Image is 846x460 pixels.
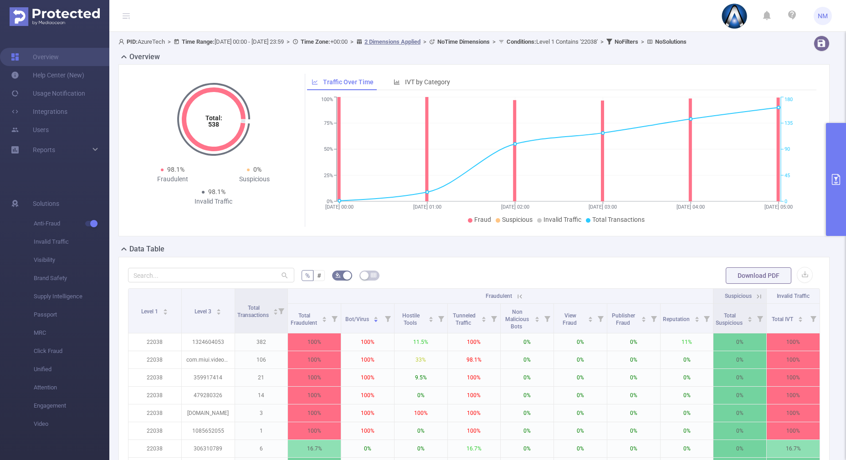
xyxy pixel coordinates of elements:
span: Suspicious [725,293,752,299]
p: 100% [288,351,341,368]
p: 100% [767,351,820,368]
p: 0% [661,387,713,404]
p: 0% [554,351,607,368]
p: 0% [554,440,607,457]
i: icon: caret-down [588,318,593,321]
p: 0% [554,333,607,351]
a: Users [11,121,49,139]
span: Total IVT [772,316,795,322]
tspan: 75% [324,120,333,126]
i: icon: caret-down [641,318,646,321]
i: icon: bg-colors [335,272,341,278]
p: 0% [554,404,607,422]
span: Non Malicious Bots [505,309,529,330]
span: Solutions [33,194,59,213]
i: icon: caret-up [641,315,646,318]
i: icon: caret-up [216,307,221,310]
b: No Time Dimensions [437,38,490,45]
tspan: 100% [321,97,333,103]
span: Bot/Virus [345,316,370,322]
tspan: 0% [327,199,333,204]
p: 0% [501,440,554,457]
i: Filter menu [435,304,447,333]
p: 100% [767,369,820,386]
span: Visibility [34,251,109,269]
h2: Data Table [129,244,164,255]
p: 479280326 [182,387,235,404]
p: 100% [341,369,394,386]
i: Filter menu [541,304,554,333]
p: 0% [554,369,607,386]
i: icon: caret-down [216,311,221,314]
span: Brand Safety [34,269,109,287]
i: icon: caret-up [798,315,803,318]
img: Protected Media [10,7,100,26]
div: Invalid Traffic [173,197,255,206]
span: Click Fraud [34,342,109,360]
span: Fraud [474,216,491,223]
span: IVT by Category [405,78,450,86]
p: 100% [448,369,501,386]
i: icon: caret-down [428,318,433,321]
b: Conditions : [507,38,536,45]
p: 0% [607,422,660,440]
i: icon: caret-down [374,318,379,321]
p: 0% [501,351,554,368]
p: 0% [395,387,447,404]
span: NM [818,7,828,25]
u: 2 Dimensions Applied [364,38,420,45]
tspan: 0 [784,199,787,204]
p: 0% [661,440,713,457]
i: icon: caret-down [273,311,278,314]
span: Anti-Fraud [34,215,109,233]
p: 22038 [128,422,181,440]
span: > [420,38,429,45]
div: Fraudulent [132,174,214,184]
p: 0% [661,404,713,422]
span: Video [34,415,109,433]
i: icon: caret-up [428,315,433,318]
span: > [348,38,356,45]
span: Reputation [663,316,691,322]
p: 0% [607,387,660,404]
tspan: [DATE] 04:00 [677,204,705,210]
p: 21 [235,369,288,386]
span: 98.1% [208,188,226,195]
p: 100% [448,333,501,351]
p: 0% [395,440,447,457]
span: Level 3 [195,308,213,315]
span: % [305,272,310,279]
p: 1 [235,422,288,440]
tspan: 50% [324,147,333,153]
p: 100% [448,422,501,440]
span: Attention [34,378,109,397]
i: icon: caret-up [694,315,699,318]
p: 6 [235,440,288,457]
i: icon: caret-down [322,318,327,321]
input: Search... [128,268,294,282]
span: Unified [34,360,109,378]
p: 16.7% [448,440,501,457]
p: 100% [341,351,394,368]
p: 100% [288,387,341,404]
span: Suspicious [502,216,533,223]
p: 0% [713,404,766,422]
i: Filter menu [328,304,341,333]
p: 9.5% [395,369,447,386]
p: 0% [501,333,554,351]
p: 22038 [128,369,181,386]
p: 16.7% [767,440,820,457]
p: 0% [713,387,766,404]
span: Tunneled Traffic [453,312,476,326]
tspan: 538 [208,121,219,128]
span: Reports [33,146,55,153]
span: Total Transactions [592,216,645,223]
tspan: [DATE] 02:00 [501,204,529,210]
span: View Fraud [563,312,578,326]
a: Usage Notification [11,84,85,102]
p: 359917414 [182,369,235,386]
b: Time Zone: [301,38,330,45]
b: No Solutions [655,38,687,45]
span: Traffic Over Time [323,78,374,86]
p: [DOMAIN_NAME] [182,404,235,422]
